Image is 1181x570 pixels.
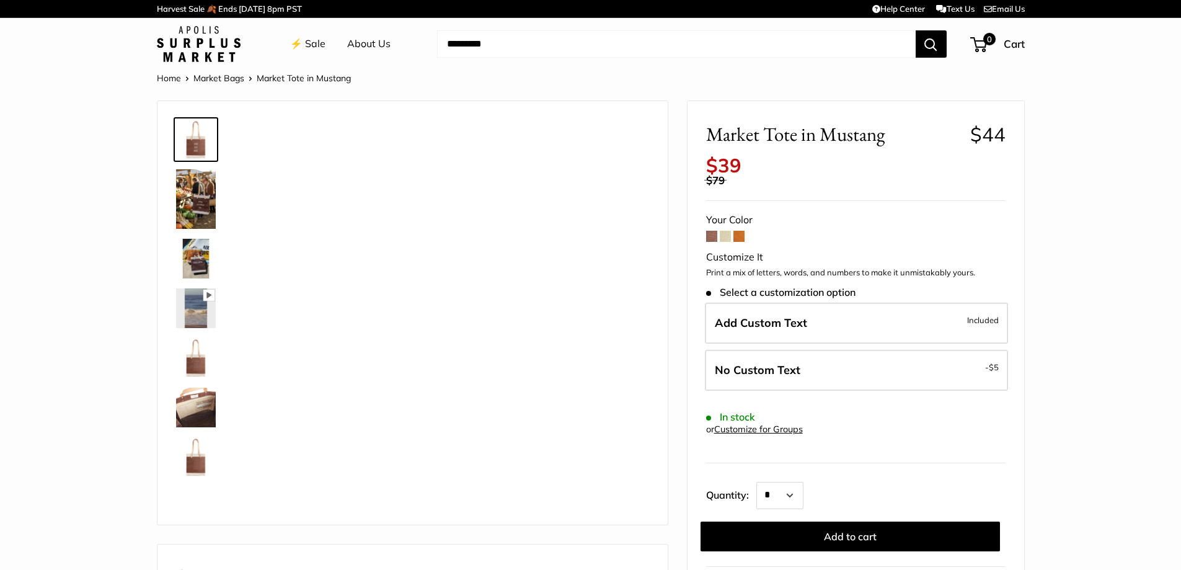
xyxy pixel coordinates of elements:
[936,4,974,14] a: Text Us
[706,267,1006,279] p: Print a mix of letters, words, and numbers to make it unmistakably yours.
[174,286,218,331] a: Market Tote in Mustang
[705,303,1008,344] label: Add Custom Text
[706,123,961,146] span: Market Tote in Mustang
[706,248,1006,267] div: Customize It
[174,117,218,162] a: Market Tote in Mustang
[437,30,916,58] input: Search...
[176,288,216,328] img: Market Tote in Mustang
[872,4,925,14] a: Help Center
[157,70,351,86] nav: Breadcrumb
[984,4,1025,14] a: Email Us
[706,421,803,438] div: or
[157,73,181,84] a: Home
[257,73,351,84] span: Market Tote in Mustang
[970,122,1006,146] span: $44
[174,336,218,380] a: Market Tote in Mustang
[176,388,216,427] img: Market Tote in Mustang
[176,338,216,378] img: Market Tote in Mustang
[176,239,216,278] img: Market Tote in Mustang
[706,287,856,298] span: Select a customization option
[967,313,999,327] span: Included
[985,360,999,375] span: -
[983,33,995,45] span: 0
[706,153,741,177] span: $39
[174,236,218,281] a: Market Tote in Mustang
[176,169,216,229] img: Market Tote in Mustang
[347,35,391,53] a: About Us
[157,26,241,62] img: Apolis: Surplus Market
[193,73,244,84] a: Market Bags
[174,167,218,231] a: Market Tote in Mustang
[1004,37,1025,50] span: Cart
[715,316,807,330] span: Add Custom Text
[989,362,999,372] span: $5
[715,363,800,377] span: No Custom Text
[705,350,1008,391] label: Leave Blank
[916,30,947,58] button: Search
[706,478,756,509] label: Quantity:
[174,435,218,479] a: Market Tote in Mustang
[290,35,325,53] a: ⚡️ Sale
[174,385,218,430] a: Market Tote in Mustang
[176,120,216,159] img: Market Tote in Mustang
[706,174,725,187] span: $79
[706,411,755,423] span: In stock
[176,437,216,477] img: Market Tote in Mustang
[971,34,1025,54] a: 0 Cart
[701,522,1000,551] button: Add to cart
[706,211,1006,229] div: Your Color
[714,424,803,435] a: Customize for Groups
